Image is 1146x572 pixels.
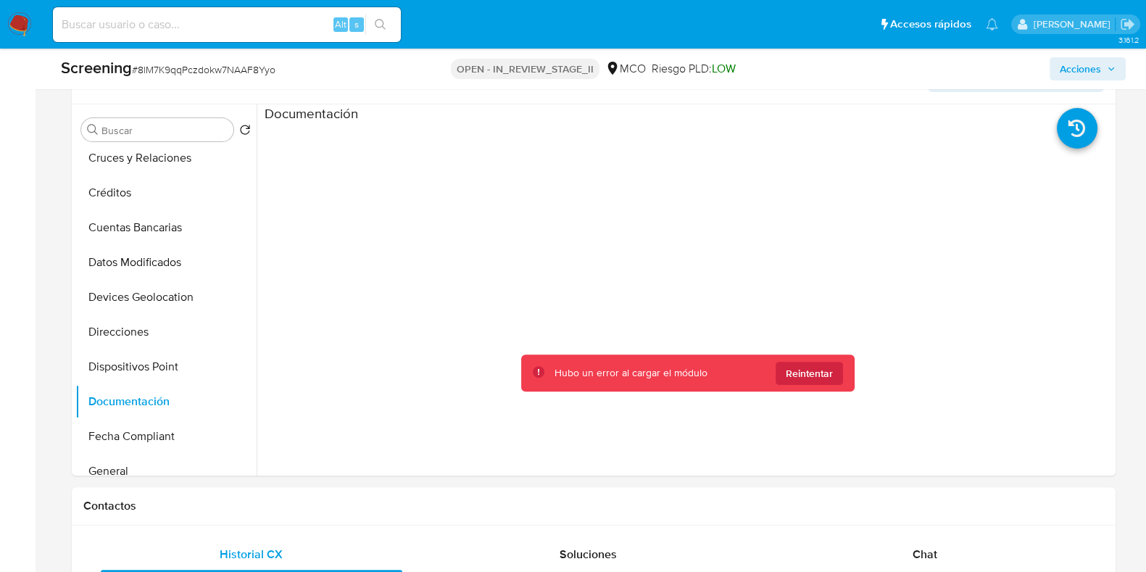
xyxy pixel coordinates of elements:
[75,384,257,419] button: Documentación
[75,175,257,210] button: Créditos
[75,280,257,315] button: Devices Geolocation
[1050,57,1126,80] button: Acciones
[75,210,257,245] button: Cuentas Bancarias
[75,245,257,280] button: Datos Modificados
[1033,17,1115,31] p: marcela.perdomo@mercadolibre.com.co
[101,124,228,137] input: Buscar
[75,454,257,489] button: General
[75,349,257,384] button: Dispositivos Point
[1120,17,1135,32] a: Salir
[1060,57,1101,80] span: Acciones
[605,61,646,77] div: MCO
[560,546,617,563] span: Soluciones
[652,61,736,77] span: Riesgo PLD:
[132,62,275,77] span: # 8lM7K9qqPczdokw7NAAF8Yyo
[83,499,1104,513] h1: Contactos
[986,18,998,30] a: Notificaciones
[61,56,132,79] b: Screening
[220,546,283,563] span: Historial CX
[239,124,251,140] button: Volver al orden por defecto
[354,17,359,31] span: s
[712,60,736,77] span: LOW
[451,59,599,79] p: OPEN - IN_REVIEW_STAGE_II
[1118,34,1139,46] span: 3.161.2
[75,419,257,454] button: Fecha Compliant
[87,124,99,136] button: Buscar
[365,14,395,35] button: search-icon
[890,17,971,32] span: Accesos rápidos
[75,141,257,175] button: Cruces y Relaciones
[53,15,401,34] input: Buscar usuario o caso...
[335,17,346,31] span: Alt
[913,546,937,563] span: Chat
[75,315,257,349] button: Direcciones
